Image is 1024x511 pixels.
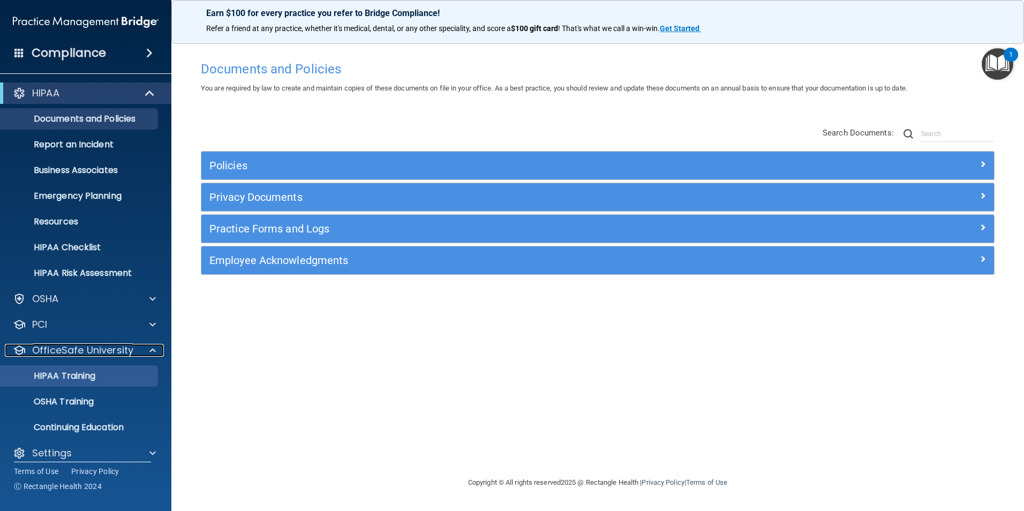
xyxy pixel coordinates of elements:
[13,292,156,305] a: OSHA
[7,165,153,176] p: Business Associates
[13,344,156,357] a: OfficeSafe University
[7,216,153,227] p: Resources
[686,478,727,486] a: Terms of Use
[558,24,660,33] span: ! That's what we call a win-win.
[823,128,894,138] span: Search Documents:
[209,220,986,237] a: Practice Forms and Logs
[206,8,989,18] p: Earn $100 for every practice you refer to Bridge Compliance!
[7,268,153,279] p: HIPAA Risk Assessment
[7,242,153,253] p: HIPAA Checklist
[402,465,793,500] div: Copyright © All rights reserved 2025 @ Rectangle Health | |
[32,292,59,305] p: OSHA
[1009,55,1013,69] div: 1
[13,447,156,460] a: Settings
[13,87,155,100] a: HIPAA
[660,24,701,33] a: Get Started
[921,126,995,142] input: Search
[13,11,159,33] img: PMB logo
[7,139,153,150] p: Report an Incident
[209,157,986,174] a: Policies
[201,62,995,76] h4: Documents and Policies
[71,466,119,477] a: Privacy Policy
[201,84,907,92] span: You are required by law to create and maintain copies of these documents on file in your office. ...
[32,447,72,460] p: Settings
[14,466,58,477] a: Terms of Use
[32,344,133,357] p: OfficeSafe University
[511,24,558,33] strong: $100 gift card
[209,189,986,206] a: Privacy Documents
[903,129,913,139] img: ic-search.3b580494.png
[13,318,156,331] a: PCI
[206,24,511,33] span: Refer a friend at any practice, whether it's medical, dental, or any other speciality, and score a
[642,478,684,486] a: Privacy Policy
[209,252,986,269] a: Employee Acknowledgments
[32,87,59,100] p: HIPAA
[7,396,94,407] p: OSHA Training
[660,24,699,33] strong: Get Started
[7,114,153,124] p: Documents and Policies
[7,371,95,381] p: HIPAA Training
[209,191,788,203] h5: Privacy Documents
[7,191,153,201] p: Emergency Planning
[209,254,788,266] h5: Employee Acknowledgments
[7,422,153,433] p: Continuing Education
[32,318,47,331] p: PCI
[209,223,788,235] h5: Practice Forms and Logs
[209,160,788,171] h5: Policies
[32,46,106,61] h4: Compliance
[982,48,1013,80] button: Open Resource Center, 1 new notification
[14,481,102,492] span: Ⓒ Rectangle Health 2024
